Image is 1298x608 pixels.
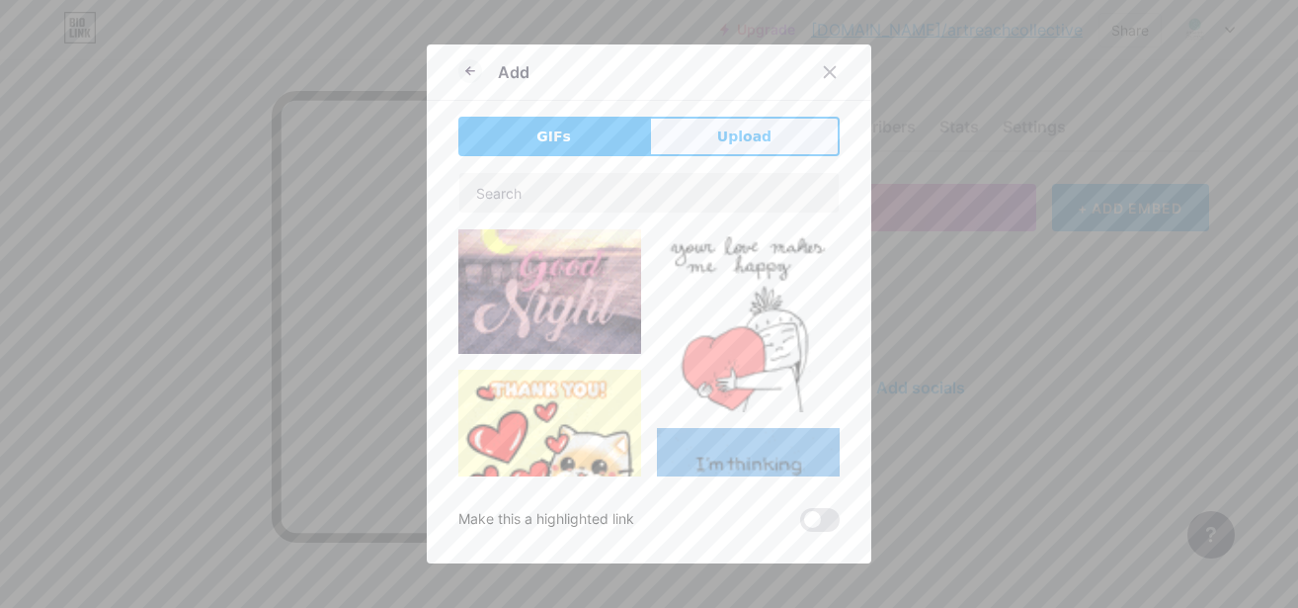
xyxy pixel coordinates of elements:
[536,127,571,147] span: GIFs
[498,60,529,84] div: Add
[657,229,840,412] img: Gihpy
[717,127,771,147] span: Upload
[649,117,840,156] button: Upload
[458,229,641,354] img: Gihpy
[458,117,649,156] button: GIFs
[458,508,634,532] div: Make this a highlighted link
[458,370,641,553] img: Gihpy
[459,173,839,213] input: Search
